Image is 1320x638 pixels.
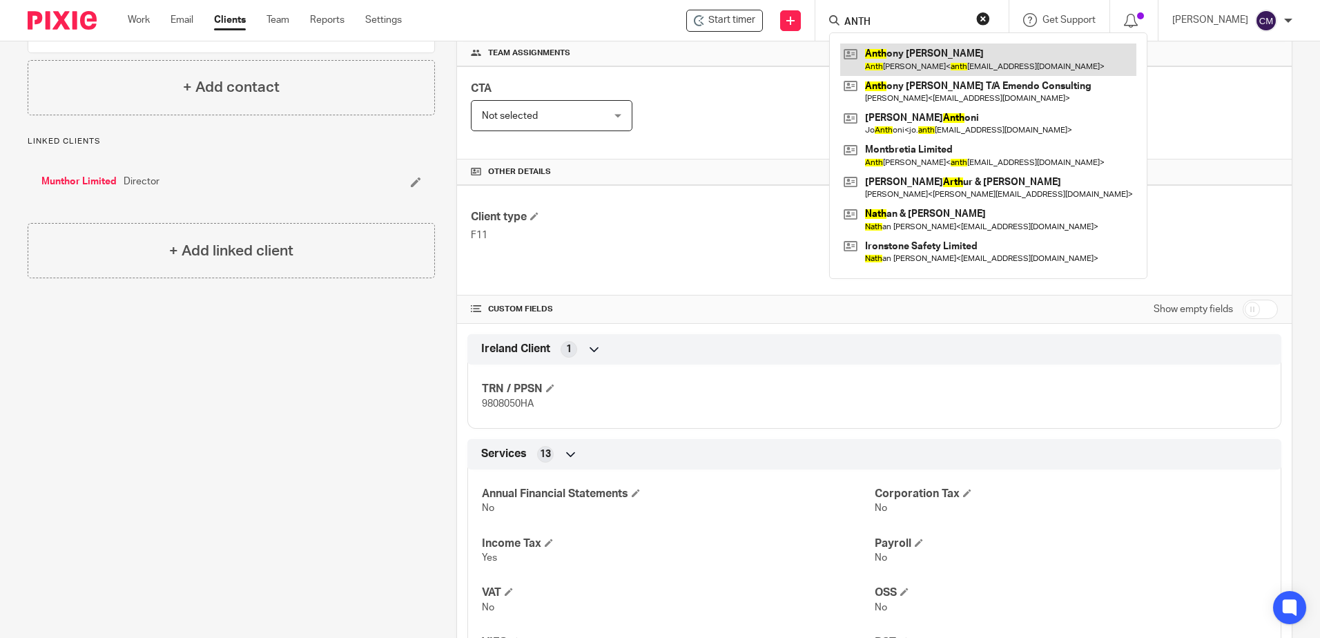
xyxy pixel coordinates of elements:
[124,175,159,188] span: Director
[976,12,990,26] button: Clear
[471,210,874,224] h4: Client type
[266,13,289,27] a: Team
[1042,15,1096,25] span: Get Support
[482,536,874,551] h4: Income Tax
[365,13,402,27] a: Settings
[488,48,570,59] span: Team assignments
[28,136,435,147] p: Linked clients
[183,77,280,98] h4: + Add contact
[875,503,887,513] span: No
[1154,302,1233,316] label: Show empty fields
[708,13,755,28] span: Start timer
[28,11,97,30] img: Pixie
[1255,10,1277,32] img: svg%3E
[214,13,246,27] a: Clients
[481,342,550,356] span: Ireland Client
[566,342,572,356] span: 1
[875,553,887,563] span: No
[843,17,967,29] input: Search
[482,586,874,600] h4: VAT
[875,536,1267,551] h4: Payroll
[482,603,494,612] span: No
[471,83,492,94] span: CTA
[41,175,117,188] a: Munthor Limited
[875,603,887,612] span: No
[1172,13,1248,27] p: [PERSON_NAME]
[482,553,497,563] span: Yes
[482,382,874,396] h4: TRN / PPSN
[482,503,494,513] span: No
[482,111,538,121] span: Not selected
[471,304,874,315] h4: CUSTOM FIELDS
[171,13,193,27] a: Email
[488,166,551,177] span: Other details
[686,10,763,32] div: Janine Beecham
[471,229,874,242] p: F11
[540,447,551,461] span: 13
[482,487,874,501] h4: Annual Financial Statements
[128,13,150,27] a: Work
[310,13,344,27] a: Reports
[875,586,1267,600] h4: OSS
[481,447,527,461] span: Services
[482,399,534,409] span: 9808050HA
[875,487,1267,501] h4: Corporation Tax
[169,240,293,262] h4: + Add linked client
